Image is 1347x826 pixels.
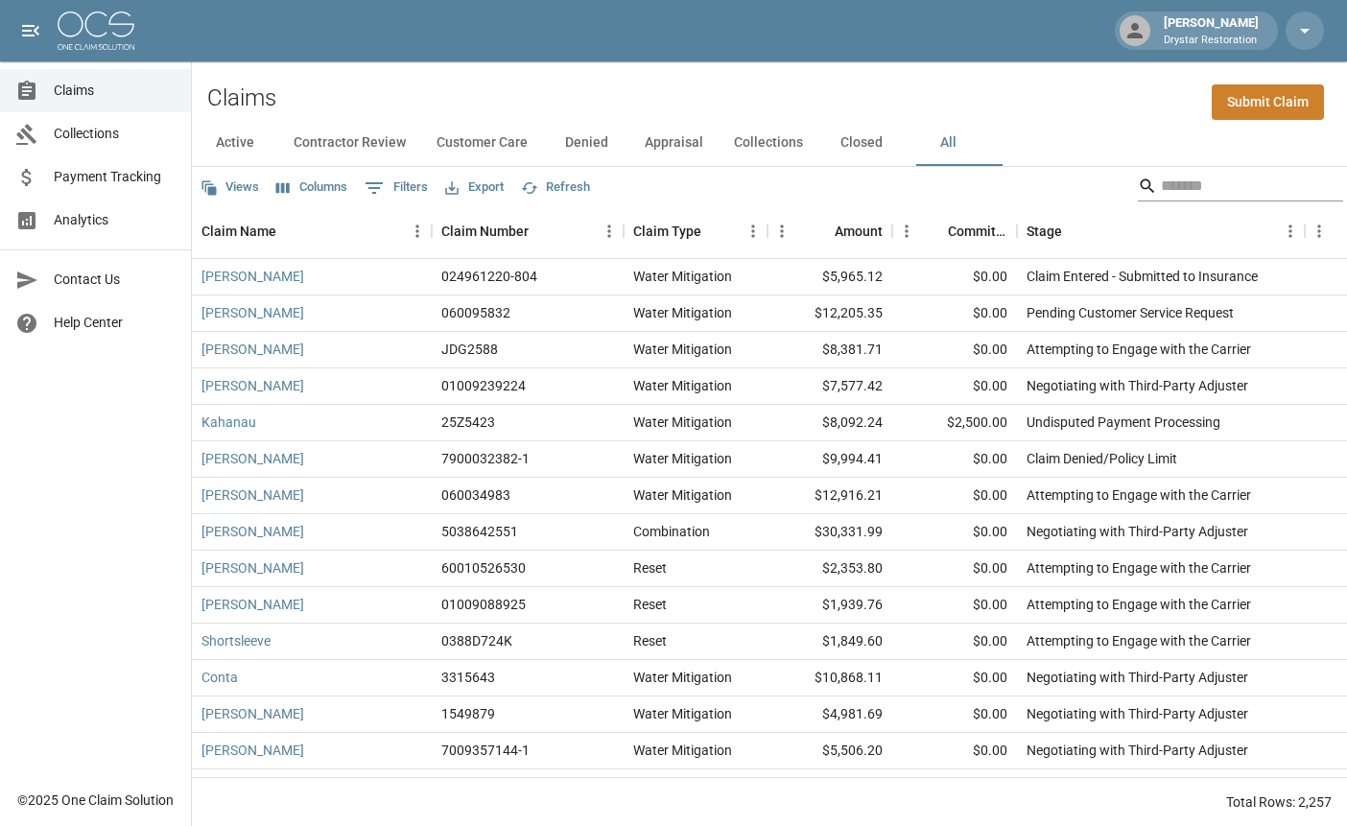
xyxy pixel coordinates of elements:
div: 024961220-804 [441,267,537,286]
a: Submit Claim [1212,84,1324,120]
button: Show filters [360,173,433,203]
div: Pending Customer Service Request [1027,303,1234,322]
button: Refresh [516,173,595,202]
div: 3315643 [441,668,495,687]
a: [PERSON_NAME] [201,267,304,286]
div: 060095832 [441,303,510,322]
div: Committed Amount [948,204,1007,258]
a: [PERSON_NAME] [201,485,304,505]
div: Water Mitigation [633,741,732,760]
div: Attempting to Engage with the Carrier [1027,595,1251,614]
div: $0.00 [892,514,1017,551]
div: Negotiating with Third-Party Adjuster [1027,704,1248,723]
button: All [905,120,991,166]
button: Sort [701,218,728,245]
a: [PERSON_NAME] [201,558,304,578]
div: Reset [633,595,667,614]
button: Appraisal [629,120,719,166]
button: Menu [403,217,432,246]
div: Water Mitigation [633,376,732,395]
button: Sort [1062,218,1089,245]
div: Attempting to Engage with the Carrier [1027,340,1251,359]
button: Sort [808,218,835,245]
div: $0.00 [892,769,1017,806]
button: Sort [529,218,555,245]
div: Water Mitigation [633,267,732,286]
div: Negotiating with Third-Party Adjuster [1027,376,1248,395]
div: $0.00 [892,733,1017,769]
div: $0.00 [892,696,1017,733]
span: Help Center [54,313,176,333]
div: 01009239224 [441,376,526,395]
div: $5,506.20 [768,733,892,769]
div: Amount [768,204,892,258]
span: Contact Us [54,270,176,290]
a: [PERSON_NAME] [201,449,304,468]
div: Claim Type [624,204,768,258]
h2: Claims [207,84,276,112]
div: Reset [633,558,667,578]
div: $7,577.42 [768,368,892,405]
button: Select columns [272,173,352,202]
button: Sort [921,218,948,245]
div: Water Mitigation [633,303,732,322]
a: Kahanau [201,413,256,432]
div: $0.00 [892,295,1017,332]
div: Water Mitigation [633,704,732,723]
div: Search [1138,171,1343,205]
div: $2,500.00 [892,405,1017,441]
div: dynamic tabs [192,120,1347,166]
button: Export [440,173,508,202]
div: Claim Number [441,204,529,258]
div: Combination [633,522,710,541]
div: 60010526530 [441,558,526,578]
button: Menu [1276,217,1305,246]
a: [PERSON_NAME] [201,704,304,723]
div: Water Mitigation [633,340,732,359]
div: $22,055.55 [768,769,892,806]
div: Claim Type [633,204,701,258]
button: Menu [595,217,624,246]
div: $0.00 [892,478,1017,514]
div: $9,994.41 [768,441,892,478]
div: $10,868.11 [768,660,892,696]
div: 25Z5423 [441,413,495,432]
a: [PERSON_NAME] [201,340,304,359]
div: 060034983 [441,485,510,505]
span: Analytics [54,210,176,230]
div: Committed Amount [892,204,1017,258]
div: Water Mitigation [633,449,732,468]
button: Closed [818,120,905,166]
div: Negotiating with Third-Party Adjuster [1027,741,1248,760]
a: [PERSON_NAME] [201,595,304,614]
div: $0.00 [892,259,1017,295]
div: 5038642551 [441,522,518,541]
button: Sort [276,218,303,245]
div: Water Mitigation [633,485,732,505]
span: Claims [54,81,176,101]
div: $8,092.24 [768,405,892,441]
button: Views [196,173,264,202]
a: [PERSON_NAME] [201,522,304,541]
div: Amount [835,204,883,258]
button: open drawer [12,12,50,50]
div: $2,353.80 [768,551,892,587]
button: Active [192,120,278,166]
p: Drystar Restoration [1164,33,1259,49]
div: 7900032382-1 [441,449,530,468]
div: Undisputed Payment Processing [1027,413,1220,432]
div: $8,381.71 [768,332,892,368]
div: Stage [1017,204,1305,258]
a: Shortsleeve [201,631,271,650]
div: © 2025 One Claim Solution [17,791,174,810]
div: Negotiating with Third-Party Adjuster [1027,668,1248,687]
div: Total Rows: 2,257 [1226,792,1332,812]
a: [PERSON_NAME] [201,741,304,760]
div: $4,981.69 [768,696,892,733]
div: $0.00 [892,587,1017,624]
div: 1549879 [441,704,495,723]
div: Negotiating with Third-Party Adjuster [1027,522,1248,541]
div: Claim Number [432,204,624,258]
button: Contractor Review [278,120,421,166]
div: $1,939.76 [768,587,892,624]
